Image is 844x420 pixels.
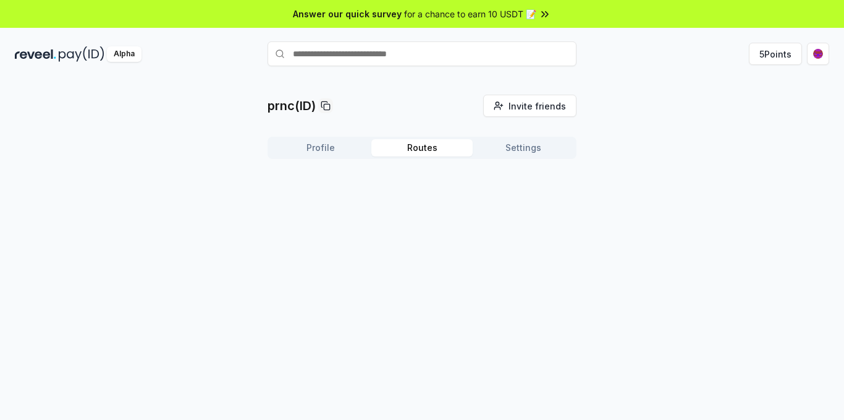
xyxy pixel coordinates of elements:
img: pay_id [59,46,104,62]
button: Settings [473,139,574,156]
img: reveel_dark [15,46,56,62]
button: 5Points [749,43,802,65]
button: Routes [371,139,473,156]
p: prnc(ID) [268,97,316,114]
span: for a chance to earn 10 USDT 📝 [404,7,536,20]
span: Invite friends [509,100,566,113]
span: Answer our quick survey [293,7,402,20]
button: Invite friends [483,95,576,117]
button: Profile [270,139,371,156]
div: Alpha [107,46,141,62]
